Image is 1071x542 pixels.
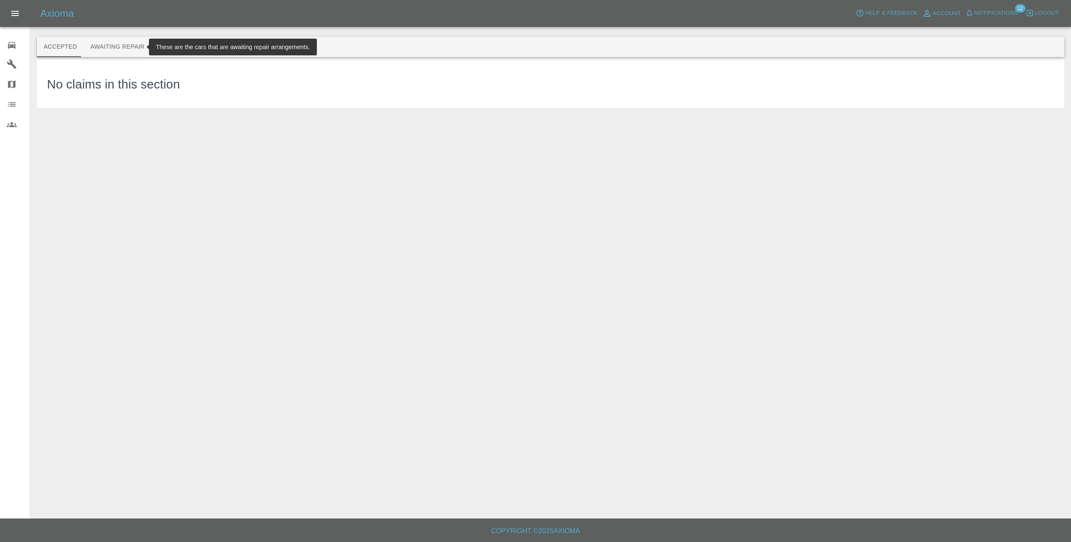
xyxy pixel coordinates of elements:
[865,8,917,18] span: Help & Feedback
[5,3,25,23] button: Open drawer
[974,8,1018,18] span: Notifications
[933,9,961,18] span: Account
[152,37,196,57] button: In Repair
[1035,8,1059,18] span: Logout
[37,37,84,57] button: Accepted
[854,7,919,20] button: Help & Feedback
[1015,4,1025,13] span: 12
[240,37,277,57] button: Paid
[920,7,963,20] a: Account
[47,76,180,94] h3: No claims in this section
[195,37,240,57] button: Repaired
[40,7,74,20] h5: Axioma
[84,37,151,57] button: Awaiting Repair
[1024,7,1061,20] button: Logout
[7,525,1064,537] h6: Copyright © 2025 Axioma
[963,7,1020,20] button: Notifications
